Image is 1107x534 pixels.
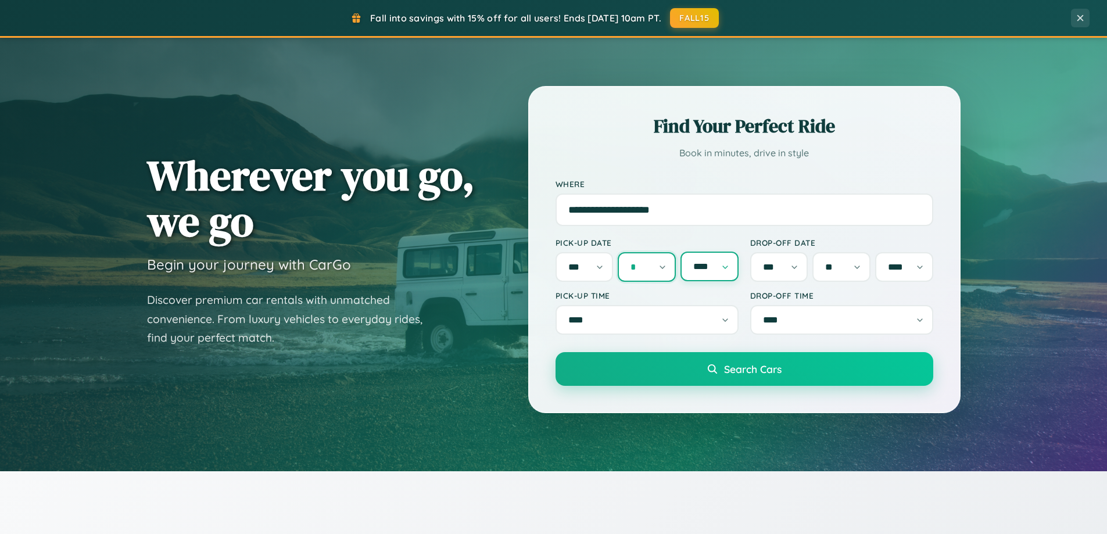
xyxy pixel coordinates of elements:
[556,113,933,139] h2: Find Your Perfect Ride
[724,363,782,375] span: Search Cars
[556,145,933,162] p: Book in minutes, drive in style
[147,291,438,347] p: Discover premium car rentals with unmatched convenience. From luxury vehicles to everyday rides, ...
[556,179,933,189] label: Where
[750,238,933,248] label: Drop-off Date
[556,352,933,386] button: Search Cars
[370,12,661,24] span: Fall into savings with 15% off for all users! Ends [DATE] 10am PT.
[556,238,739,248] label: Pick-up Date
[670,8,719,28] button: FALL15
[750,291,933,300] label: Drop-off Time
[147,256,351,273] h3: Begin your journey with CarGo
[556,291,739,300] label: Pick-up Time
[147,152,475,244] h1: Wherever you go, we go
